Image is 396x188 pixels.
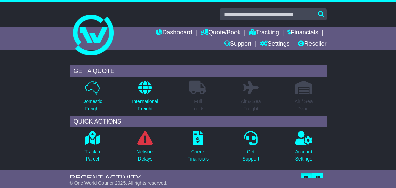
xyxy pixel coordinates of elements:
[295,148,312,163] p: Account Settings
[132,98,158,112] p: International Freight
[287,27,318,39] a: Financials
[156,27,192,39] a: Dashboard
[187,131,209,166] a: CheckFinancials
[295,131,313,166] a: AccountSettings
[136,131,154,166] a: NetworkDelays
[260,39,290,50] a: Settings
[187,148,209,163] p: Check Financials
[249,27,279,39] a: Tracking
[298,39,326,50] a: Reseller
[189,98,206,112] p: Full Loads
[70,180,168,186] span: © One World Courier 2025. All rights reserved.
[70,116,327,128] div: QUICK ACTIONS
[295,98,313,112] p: Air / Sea Depot
[84,148,100,163] p: Track a Parcel
[241,98,261,112] p: Air & Sea Freight
[132,80,158,116] a: InternationalFreight
[70,65,327,77] div: GET A QUOTE
[84,131,100,166] a: Track aParcel
[82,80,102,116] a: DomesticFreight
[201,27,241,39] a: Quote/Book
[70,173,297,183] div: RECENT ACTIVITY -
[136,148,154,163] p: Network Delays
[242,131,260,166] a: GetSupport
[224,39,251,50] a: Support
[82,98,102,112] p: Domestic Freight
[243,148,259,163] p: Get Support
